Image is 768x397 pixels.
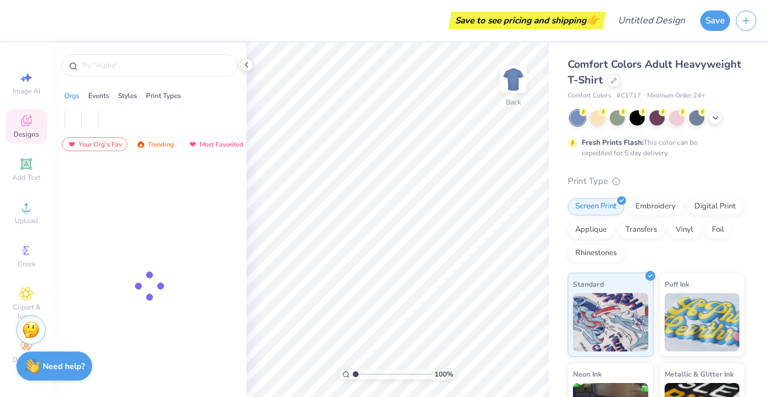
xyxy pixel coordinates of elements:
span: Decorate [12,355,40,364]
img: most_fav.gif [188,140,197,148]
div: Digital Print [687,198,743,215]
div: Embroidery [628,198,683,215]
div: Rhinestones [568,245,624,262]
span: # C1717 [617,91,641,101]
div: Save to see pricing and shipping [451,12,603,29]
div: Print Types [146,90,181,101]
span: 100 % [435,369,453,379]
div: Back [506,97,521,107]
span: Minimum Order: 24 + [647,91,706,101]
div: Styles [118,90,137,101]
div: Vinyl [668,221,701,239]
span: Clipart & logos [6,302,47,321]
div: Transfers [618,221,665,239]
span: Metallic & Glitter Ink [665,368,734,380]
span: Image AI [13,86,40,96]
strong: Need help? [43,361,85,372]
span: Comfort Colors Adult Heavyweight T-Shirt [568,57,741,87]
span: Standard [573,278,604,290]
div: Foil [704,221,732,239]
div: Orgs [64,90,79,101]
img: Back [502,68,525,91]
div: Applique [568,221,614,239]
input: Try "Alpha" [81,60,230,71]
strong: Fresh Prints Flash: [582,138,644,147]
span: Add Text [12,173,40,182]
div: Screen Print [568,198,624,215]
div: Events [88,90,109,101]
div: Print Type [568,175,745,188]
img: Standard [573,293,648,351]
span: Neon Ink [573,368,602,380]
span: Greek [18,259,36,269]
span: 👉 [586,13,599,27]
div: Most Favorited [183,137,249,151]
span: Designs [13,130,39,139]
span: Puff Ink [665,278,689,290]
span: Comfort Colors [568,91,611,101]
img: trending.gif [136,140,145,148]
img: most_fav.gif [67,140,77,148]
span: Upload [15,216,38,225]
div: This color can be expedited for 5 day delivery. [582,137,725,158]
input: Untitled Design [609,9,694,32]
div: Trending [131,137,179,151]
img: Puff Ink [665,293,740,351]
div: Your Org's Fav [62,137,127,151]
button: Save [700,11,730,31]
